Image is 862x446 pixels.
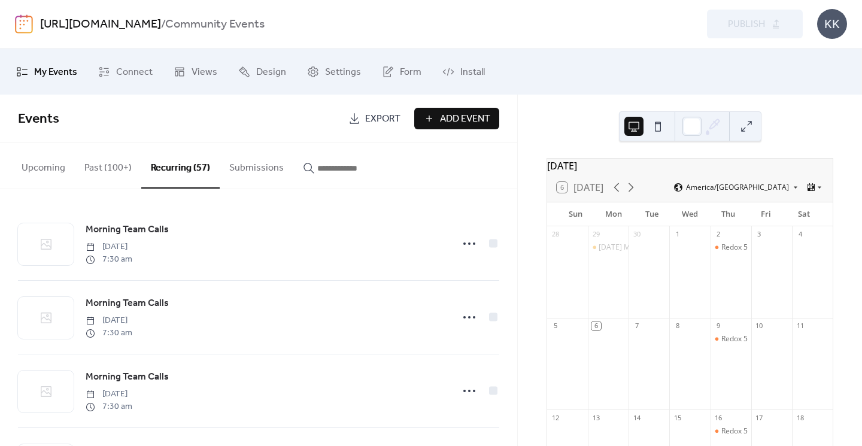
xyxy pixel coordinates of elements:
div: 18 [796,413,805,422]
span: 7:30 am [86,401,132,413]
span: Add Event [440,112,490,126]
div: 9 [714,321,723,330]
span: Morning Team Calls [86,370,169,384]
span: [DATE] [86,314,132,327]
span: 7:30 am [86,253,132,266]
a: [URL][DOMAIN_NAME] [40,13,161,36]
div: 6 [591,321,600,330]
a: Form [373,53,430,90]
div: KK [817,9,847,39]
div: 30 [632,230,641,239]
a: Views [165,53,226,90]
div: 8 [673,321,682,330]
b: / [161,13,165,36]
div: 14 [632,413,641,422]
a: Export [339,108,409,129]
div: Mon [595,202,633,226]
span: Form [400,63,421,81]
a: Morning Team Calls [86,369,169,385]
button: Recurring (57) [141,143,220,189]
span: Install [460,63,485,81]
div: 17 [755,413,764,422]
a: Settings [298,53,370,90]
div: 29 [591,230,600,239]
div: [DATE] Motivational Webinar [599,242,695,253]
span: Views [192,63,217,81]
div: Monday Motivational Webinar [588,242,629,253]
div: Redox 5 [711,426,751,436]
span: Morning Team Calls [86,223,169,237]
div: Redox 5 [721,426,748,436]
div: 15 [673,413,682,422]
a: Install [433,53,494,90]
div: Redox 5 [721,334,748,344]
span: Settings [325,63,361,81]
div: Thu [709,202,747,226]
div: 1 [673,230,682,239]
span: 7:30 am [86,327,132,339]
a: Morning Team Calls [86,222,169,238]
div: Redox 5 [711,242,751,253]
b: Community Events [165,13,265,36]
div: 10 [755,321,764,330]
div: 13 [591,413,600,422]
button: Past (100+) [75,143,141,187]
div: 16 [714,413,723,422]
span: America/[GEOGRAPHIC_DATA] [686,184,789,191]
span: My Events [34,63,77,81]
div: 7 [632,321,641,330]
span: [DATE] [86,241,132,253]
div: 28 [551,230,560,239]
div: 12 [551,413,560,422]
span: Export [365,112,400,126]
div: 2 [714,230,723,239]
div: 3 [755,230,764,239]
div: Tue [633,202,671,226]
a: Design [229,53,295,90]
span: Design [256,63,286,81]
button: Add Event [414,108,499,129]
a: My Events [7,53,86,90]
a: Morning Team Calls [86,296,169,311]
a: Connect [89,53,162,90]
button: Submissions [220,143,293,187]
span: Connect [116,63,153,81]
div: 4 [796,230,805,239]
div: Fri [747,202,785,226]
div: Sat [785,202,823,226]
div: Redox 5 [721,242,748,253]
div: Sun [557,202,595,226]
div: 5 [551,321,560,330]
div: [DATE] [547,159,833,173]
div: Wed [671,202,709,226]
span: [DATE] [86,388,132,401]
div: Redox 5 [711,334,751,344]
button: Upcoming [12,143,75,187]
img: logo [15,14,33,34]
span: Events [18,106,59,132]
div: 11 [796,321,805,330]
